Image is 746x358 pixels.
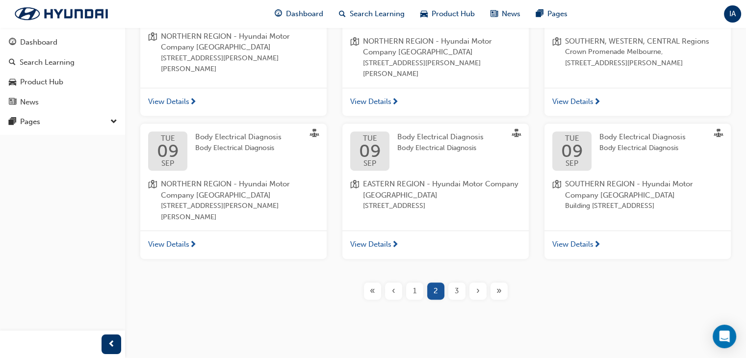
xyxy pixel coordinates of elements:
[363,58,521,80] span: [STREET_ADDRESS][PERSON_NAME][PERSON_NAME]
[413,285,416,297] span: 1
[342,88,529,116] a: View Details
[275,8,282,20] span: guage-icon
[489,282,510,300] button: Last page
[148,179,157,223] span: location-icon
[359,160,381,167] span: SEP
[490,8,498,20] span: news-icon
[547,8,567,20] span: Pages
[434,285,438,297] span: 2
[467,282,489,300] button: Next page
[552,131,723,171] a: TUE09SEPBody Electrical DiagnosisBody Electrical Diagnosis
[161,31,319,53] span: NORTHERN REGION - Hyundai Motor Company [GEOGRAPHIC_DATA]
[9,118,16,127] span: pages-icon
[536,8,543,20] span: pages-icon
[9,58,16,67] span: search-icon
[425,282,446,300] button: Page 2
[552,36,561,69] span: location-icon
[4,31,121,113] button: DashboardSearch LearningProduct HubNews
[404,282,425,300] button: Page 1
[4,73,121,91] a: Product Hub
[195,143,282,154] span: Body Electrical Diagnosis
[397,143,484,154] span: Body Electrical Diagnosis
[446,282,467,300] button: Page 3
[593,241,601,250] span: next-icon
[161,53,319,75] span: [STREET_ADDRESS][PERSON_NAME][PERSON_NAME]
[195,132,282,141] span: Body Electrical Diagnosis
[350,8,405,20] span: Search Learning
[161,201,319,223] span: [STREET_ADDRESS][PERSON_NAME][PERSON_NAME]
[350,239,391,250] span: View Details
[724,5,741,23] button: IA
[140,88,327,116] a: View Details
[148,131,319,171] a: TUE09SEPBody Electrical DiagnosisBody Electrical Diagnosis
[565,179,723,201] span: SOUTHERN REGION - Hyundai Motor Company [GEOGRAPHIC_DATA]
[157,160,179,167] span: SEP
[483,4,528,24] a: news-iconNews
[544,124,731,259] button: TUE09SEPBody Electrical DiagnosisBody Electrical Diagnosislocation-iconSOUTHERN REGION - Hyundai ...
[512,129,521,140] span: sessionType_FACE_TO_FACE-icon
[9,98,16,107] span: news-icon
[350,131,521,171] a: TUE09SEPBody Electrical DiagnosisBody Electrical Diagnosis
[9,78,16,87] span: car-icon
[370,285,375,297] span: «
[496,285,502,297] span: »
[528,4,575,24] a: pages-iconPages
[110,116,117,128] span: down-icon
[5,3,118,24] img: Trak
[552,179,561,212] span: location-icon
[148,239,189,250] span: View Details
[363,179,521,201] span: EASTERN REGION - Hyundai Motor Company [GEOGRAPHIC_DATA]
[565,201,723,212] span: Building [STREET_ADDRESS]
[362,282,383,300] button: First page
[148,96,189,107] span: View Details
[9,38,16,47] span: guage-icon
[561,142,583,160] span: 09
[342,124,529,259] button: TUE09SEPBody Electrical DiagnosisBody Electrical Diagnosislocation-iconEASTERN REGION - Hyundai M...
[350,179,359,212] span: location-icon
[140,230,327,259] a: View Details
[392,285,395,297] span: ‹
[4,53,121,72] a: Search Learning
[350,36,521,80] a: location-iconNORTHERN REGION - Hyundai Motor Company [GEOGRAPHIC_DATA][STREET_ADDRESS][PERSON_NAM...
[455,285,459,297] span: 3
[359,135,381,142] span: TUE
[565,36,723,47] span: SOUTHERN, WESTERN, CENTRAL Regions
[20,77,63,88] div: Product Hub
[544,230,731,259] a: View Details
[502,8,520,20] span: News
[432,8,475,20] span: Product Hub
[350,179,521,212] a: location-iconEASTERN REGION - Hyundai Motor Company [GEOGRAPHIC_DATA][STREET_ADDRESS]
[310,129,319,140] span: sessionType_FACE_TO_FACE-icon
[20,57,75,68] div: Search Learning
[350,96,391,107] span: View Details
[552,179,723,212] a: location-iconSOUTHERN REGION - Hyundai Motor Company [GEOGRAPHIC_DATA]Building [STREET_ADDRESS]
[189,241,197,250] span: next-icon
[383,282,404,300] button: Previous page
[189,98,197,107] span: next-icon
[561,160,583,167] span: SEP
[339,8,346,20] span: search-icon
[108,338,115,351] span: prev-icon
[20,97,39,108] div: News
[350,36,359,80] span: location-icon
[544,88,731,116] a: View Details
[552,96,593,107] span: View Details
[342,230,529,259] a: View Details
[729,8,736,20] span: IA
[599,143,686,154] span: Body Electrical Diagnosis
[20,37,57,48] div: Dashboard
[286,8,323,20] span: Dashboard
[593,98,601,107] span: next-icon
[157,135,179,142] span: TUE
[331,4,412,24] a: search-iconSearch Learning
[565,47,723,69] span: Crown Promenade Melbourne, [STREET_ADDRESS][PERSON_NAME]
[714,129,723,140] span: sessionType_FACE_TO_FACE-icon
[476,285,480,297] span: ›
[420,8,428,20] span: car-icon
[552,36,723,69] a: location-iconSOUTHERN, WESTERN, CENTRAL RegionsCrown Promenade Melbourne, [STREET_ADDRESS][PERSON...
[412,4,483,24] a: car-iconProduct Hub
[561,135,583,142] span: TUE
[4,33,121,51] a: Dashboard
[140,124,327,259] button: TUE09SEPBody Electrical DiagnosisBody Electrical Diagnosislocation-iconNORTHERN REGION - Hyundai ...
